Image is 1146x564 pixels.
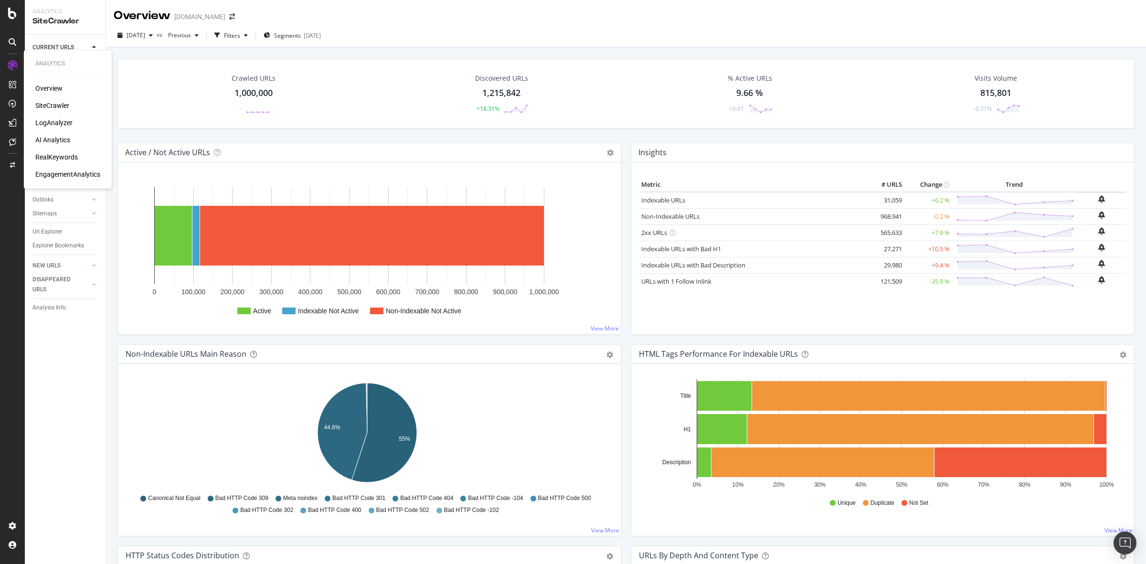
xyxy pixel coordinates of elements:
[855,481,867,488] text: 40%
[35,84,63,93] a: Overview
[35,135,70,145] a: AI Analytics
[693,481,701,488] text: 0%
[641,228,667,237] a: 2xx URLs
[641,277,711,286] a: URLs with 1 Follow Inlink
[728,74,772,83] div: % Active URLs
[477,105,499,113] div: +18.31%
[1098,211,1105,219] div: bell-plus
[298,288,323,296] text: 400,000
[415,288,439,296] text: 700,000
[32,227,99,237] a: Url Explorer
[376,506,429,514] span: Bad HTTP Code 502
[606,351,613,358] div: gear
[638,146,667,159] h4: Insights
[639,551,758,560] div: URLs by Depth and Content Type
[229,13,235,20] div: arrow-right-arrow-left
[909,499,928,507] span: Not Set
[274,32,301,40] span: Segments
[35,152,78,162] a: RealKeywords
[1099,481,1114,488] text: 100%
[32,16,98,27] div: SiteCrawler
[1114,532,1136,554] div: Open Intercom Messenger
[482,87,520,99] div: 1,215,842
[126,178,613,327] svg: A chart.
[260,28,325,43] button: Segments[DATE]
[1120,351,1126,358] div: gear
[35,60,100,68] div: Analytics
[153,288,157,296] text: 0
[32,303,66,313] div: Analysis Info
[220,288,244,296] text: 200,000
[174,12,225,21] div: [DOMAIN_NAME]
[259,288,284,296] text: 300,000
[866,192,904,209] td: 31,059
[606,553,613,560] div: gear
[866,273,904,289] td: 121,509
[454,288,478,296] text: 800,000
[324,424,340,431] text: 44.6%
[234,87,273,99] div: 1,000,000
[904,192,952,209] td: +6.2 %
[386,307,461,315] text: Non-Indexable Not Active
[35,170,100,179] a: EngagementAnalytics
[1120,553,1126,560] div: gear
[952,178,1076,192] th: Trend
[607,149,614,156] i: Options
[32,261,61,271] div: NEW URLS
[529,288,559,296] text: 1,000,000
[866,241,904,257] td: 27,271
[773,481,785,488] text: 20%
[298,307,359,315] text: Indexable Not Active
[181,288,206,296] text: 100,000
[975,74,1017,83] div: Visits Volume
[308,506,361,514] span: Bad HTTP Code 400
[641,245,721,253] a: Indexable URLs with Bad H1
[32,43,74,53] div: CURRENT URLS
[239,105,241,113] div: -
[1104,526,1133,534] a: View More
[126,379,608,490] svg: A chart.
[866,208,904,224] td: 968,941
[904,208,952,224] td: -0.2 %
[32,275,89,295] a: DISAPPEARED URLS
[870,499,894,507] span: Duplicate
[376,288,401,296] text: 600,000
[1098,244,1105,251] div: bell-plus
[468,494,523,502] span: Bad HTTP Code -104
[337,288,361,296] text: 500,000
[32,209,57,219] div: Sitemaps
[814,481,826,488] text: 30%
[215,494,268,502] span: Bad HTTP Code 309
[224,32,240,40] div: Filters
[662,459,691,466] text: Description
[32,241,99,251] a: Explorer Bookmarks
[32,43,89,53] a: CURRENT URLS
[32,261,89,271] a: NEW URLS
[240,506,293,514] span: Bad HTTP Code 302
[641,212,700,221] a: Non-Indexable URLs
[304,32,321,40] div: [DATE]
[904,224,952,241] td: +7.9 %
[399,436,410,442] text: 55%
[639,349,798,359] div: HTML Tags Performance for Indexable URLs
[904,273,952,289] td: -35.9 %
[980,87,1011,99] div: 815,801
[164,28,202,43] button: Previous
[937,481,948,488] text: 60%
[493,288,518,296] text: 900,000
[1098,260,1105,267] div: bell-plus
[866,257,904,273] td: 29,980
[164,31,191,39] span: Previous
[591,324,619,332] a: View More
[211,28,252,43] button: Filters
[127,31,145,39] span: 2025 Sep. 26th
[32,8,98,16] div: Analytics
[475,74,528,83] div: Discovered URLs
[32,209,89,219] a: Sitemaps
